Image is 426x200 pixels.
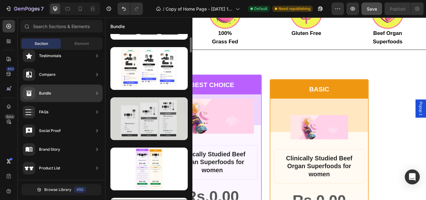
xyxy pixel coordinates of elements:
[75,41,89,46] span: Element
[278,6,310,12] span: Need republishing
[217,15,252,22] strong: Gluten Free
[385,2,411,15] button: Publish
[35,41,48,46] span: Section
[365,98,371,115] span: Popup 1
[312,25,346,32] strong: Superfoods
[361,2,382,15] button: Save
[39,53,61,59] div: Testimonials
[124,25,155,32] strong: Grass Fed
[30,15,59,22] strong: Non-GMO
[74,74,176,83] p: BEST CHOICE
[44,187,71,193] span: Browse Library
[163,6,164,12] span: /
[405,169,420,184] div: Open Intercom Messenger
[39,109,48,115] div: FAQs
[39,165,60,171] div: Product List
[132,15,148,22] strong: 100%
[77,154,172,184] h1: Clinically Studied Beef Organ Superfoods for women
[390,6,405,12] div: Publish
[367,6,377,12] span: Save
[74,187,86,193] div: 450
[254,6,267,12] span: Default
[76,95,173,136] a: Clinically Studied Beef Organ Superfoods for women
[2,2,46,15] button: 7
[39,90,51,96] div: Bundle
[312,15,346,22] strong: Beef Organ
[216,114,283,142] a: Clinically Studied Beef Organ Superfoods for women
[6,66,15,71] div: 450
[118,2,143,15] div: Undo/Redo
[41,5,44,12] p: 7
[39,146,60,153] div: Brand Story
[166,6,233,12] span: Copy of Home Page - [DATE] 13:25:12
[5,114,15,119] div: Beta
[20,20,103,32] input: Search Sections & Elements
[105,17,426,200] iframe: Design area
[39,71,56,78] div: Compare
[39,128,61,134] div: Social Proof
[22,184,101,195] button: Browse Library450
[199,79,300,89] p: BASIC
[202,159,297,188] h1: Clinically Studied Beef Organ Superfoods for women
